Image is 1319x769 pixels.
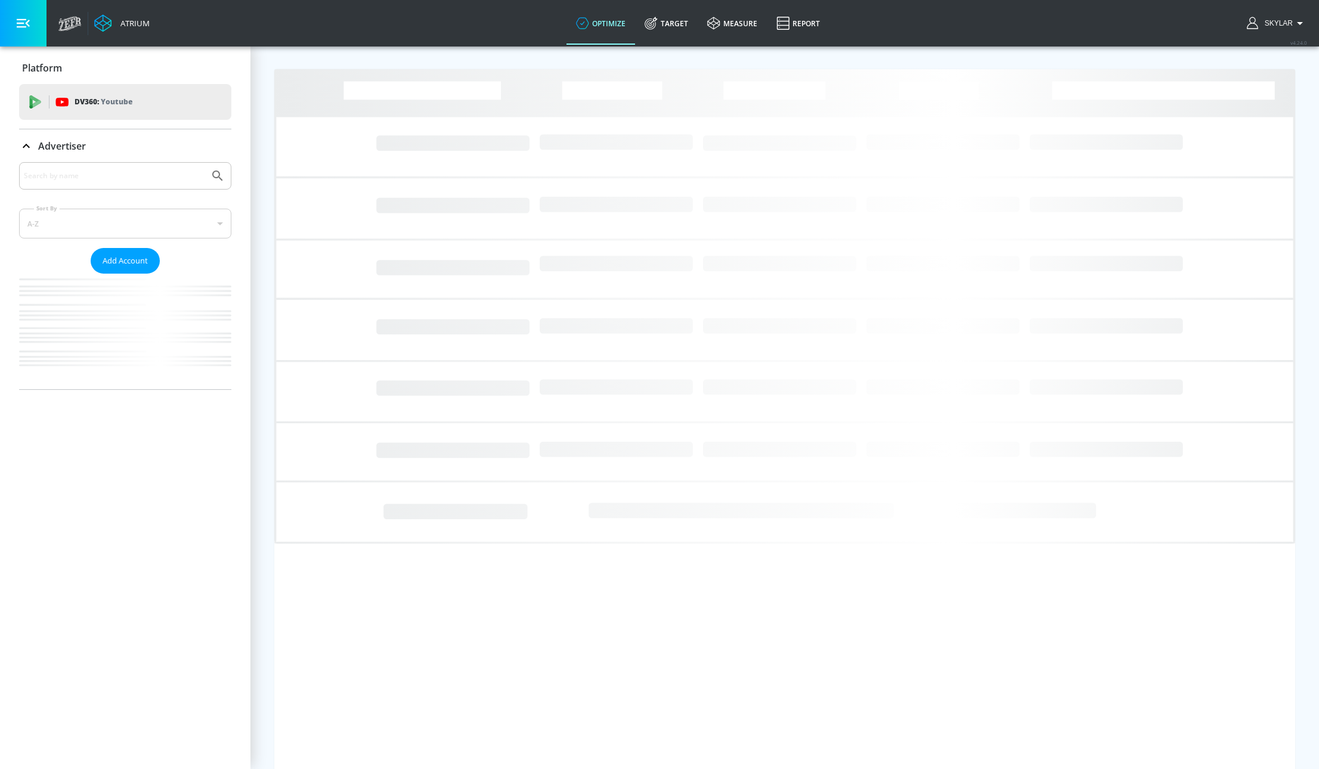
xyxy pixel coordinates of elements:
[34,204,60,212] label: Sort By
[101,95,132,108] p: Youtube
[38,139,86,153] p: Advertiser
[566,2,635,45] a: optimize
[19,162,231,389] div: Advertiser
[767,2,829,45] a: Report
[91,248,160,274] button: Add Account
[1290,39,1307,46] span: v 4.24.0
[19,129,231,163] div: Advertiser
[698,2,767,45] a: measure
[635,2,698,45] a: Target
[19,51,231,85] div: Platform
[94,14,150,32] a: Atrium
[116,18,150,29] div: Atrium
[1247,16,1307,30] button: Skylar
[19,274,231,389] nav: list of Advertiser
[103,254,148,268] span: Add Account
[24,168,205,184] input: Search by name
[19,209,231,238] div: A-Z
[19,84,231,120] div: DV360: Youtube
[22,61,62,75] p: Platform
[1260,19,1293,27] span: login as: skylar.britton@zefr.com
[75,95,132,108] p: DV360:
